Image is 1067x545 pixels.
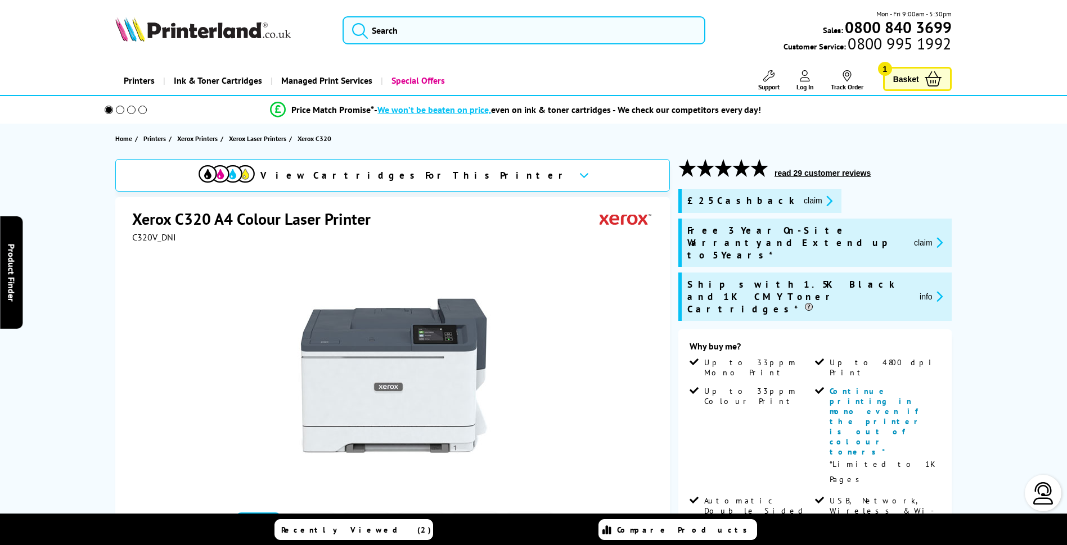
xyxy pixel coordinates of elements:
[281,525,431,535] span: Recently Viewed (2)
[830,386,924,457] span: Continue printing in mono even if the printer is out of colour toners*
[800,194,836,207] button: promo-description
[284,265,505,485] img: Xerox C320
[177,133,218,144] span: Xerox Printers
[758,83,780,91] span: Support
[271,66,381,95] a: Managed Print Services
[143,133,169,144] a: Printers
[830,357,938,378] span: Up to 4800 dpi Print
[830,457,938,487] p: *Limited to 1K Pages
[687,224,905,261] span: Free 3 Year On-Site Warranty and Extend up to 5 Years*
[199,165,255,183] img: cmyk-icon.svg
[177,133,220,144] a: Xerox Printers
[143,133,166,144] span: Printers
[374,104,761,115] div: - even on ink & toner cartridges - We check our competitors every day!
[115,133,135,144] a: Home
[916,290,946,303] button: promo-description
[163,66,271,95] a: Ink & Toner Cartridges
[704,496,812,526] span: Automatic Double Sided Printing
[260,169,570,181] span: View Cartridges For This Printer
[298,133,334,144] a: Xerox C320
[784,38,951,52] span: Customer Service:
[115,17,328,44] a: Printerland Logo
[229,133,286,144] span: Xerox Laser Printers
[617,525,753,535] span: Compare Products
[845,17,952,38] b: 0800 840 3699
[876,8,952,19] span: Mon - Fri 9:00am - 5:30pm
[381,66,453,95] a: Special Offers
[831,70,863,91] a: Track Order
[843,22,952,33] a: 0800 840 3699
[115,66,163,95] a: Printers
[298,133,331,144] span: Xerox C320
[274,519,433,540] a: Recently Viewed (2)
[229,133,289,144] a: Xerox Laser Printers
[846,38,951,49] span: 0800 995 1992
[911,236,946,249] button: promo-description
[796,83,814,91] span: Log In
[704,386,812,406] span: Up to 33ppm Colour Print
[704,357,812,378] span: Up to 33ppm Mono Print
[6,244,17,302] span: Product Finder
[174,66,262,95] span: Ink & Toner Cartridges
[598,519,757,540] a: Compare Products
[823,25,843,35] span: Sales:
[687,278,911,315] span: Ships with 1.5K Black and 1K CMY Toner Cartridges*
[690,340,940,357] div: Why buy me?
[291,104,374,115] span: Price Match Promise*
[758,70,780,91] a: Support
[893,71,919,87] span: Basket
[1032,482,1055,505] img: user-headset-light.svg
[132,231,176,243] span: C320V_DNI
[343,16,705,44] input: Search
[89,100,943,120] li: modal_Promise
[115,17,291,42] img: Printerland Logo
[796,70,814,91] a: Log In
[830,496,938,526] span: USB, Network, Wireless & Wi-Fi Direct
[771,168,874,178] button: read 29 customer reviews
[600,208,651,229] img: Xerox
[115,133,132,144] span: Home
[377,104,491,115] span: We won’t be beaten on price,
[687,194,795,207] span: £25 Cashback
[878,62,892,76] span: 1
[132,208,382,229] h1: Xerox C320 A4 Colour Laser Printer
[883,67,952,91] a: Basket 1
